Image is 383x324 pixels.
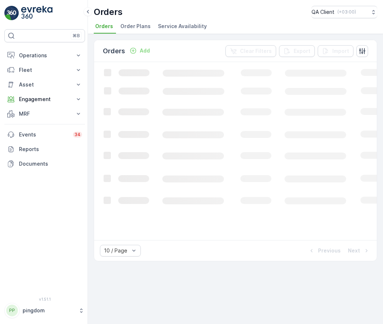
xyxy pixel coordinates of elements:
[21,6,53,20] img: logo_light-DOdMpM7g.png
[318,45,353,57] button: Import
[19,146,82,153] p: Reports
[158,23,207,30] span: Service Availability
[4,142,85,157] a: Reports
[19,52,70,59] p: Operations
[19,160,82,167] p: Documents
[127,46,153,55] button: Add
[4,77,85,92] button: Asset
[73,33,80,39] p: ⌘B
[4,107,85,121] button: MRF
[4,63,85,77] button: Fleet
[4,297,85,301] span: v 1.51.1
[312,8,334,16] p: QA Client
[4,48,85,63] button: Operations
[19,96,70,103] p: Engagement
[19,131,69,138] p: Events
[103,46,125,56] p: Orders
[95,23,113,30] span: Orders
[332,47,349,55] p: Import
[94,6,123,18] p: Orders
[4,157,85,171] a: Documents
[6,305,18,316] div: PP
[120,23,151,30] span: Order Plans
[337,9,356,15] p: ( +03:00 )
[19,66,70,74] p: Fleet
[348,247,360,254] p: Next
[19,81,70,88] p: Asset
[74,132,81,138] p: 34
[4,6,19,20] img: logo
[4,92,85,107] button: Engagement
[4,303,85,318] button: PPpingdom
[347,246,371,255] button: Next
[318,247,341,254] p: Previous
[294,47,310,55] p: Export
[19,110,70,117] p: MRF
[312,6,377,18] button: QA Client(+03:00)
[23,307,75,314] p: pingdom
[279,45,315,57] button: Export
[4,127,85,142] a: Events34
[140,47,150,54] p: Add
[225,45,276,57] button: Clear Filters
[240,47,272,55] p: Clear Filters
[307,246,341,255] button: Previous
